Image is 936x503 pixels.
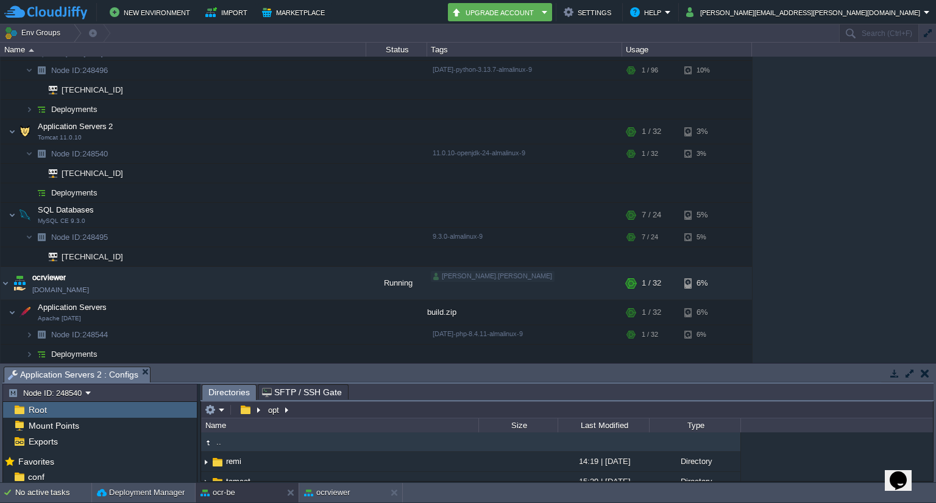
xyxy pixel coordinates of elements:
span: SFTP / SSH Gate [262,385,342,399]
span: [TECHNICAL_ID] [60,81,125,100]
img: AMDAwAAAACH5BAEAAAAALAAAAAABAAEAAAICRAEAOw== [26,326,33,345]
img: AMDAwAAAACH5BAEAAAAALAAAAAABAAEAAAICRAEAOw== [16,120,34,144]
div: Tags [428,43,622,57]
div: 6% [684,267,724,300]
div: 15:29 | [DATE] [558,472,649,491]
a: Application Servers 2Tomcat 11.0.10 [37,122,115,132]
span: 9.3.0-almalinux-9 [433,233,483,241]
img: AMDAwAAAACH5BAEAAAAALAAAAAABAAEAAAICRAEAOw== [9,203,16,228]
button: [PERSON_NAME][EMAIL_ADDRESS][PERSON_NAME][DOMAIN_NAME] [686,5,924,19]
img: AMDAwAAAACH5BAEAAAAALAAAAAABAAEAAAICRAEAOw== [33,228,50,247]
img: AMDAwAAAACH5BAEAAAAALAAAAAABAAEAAAICRAEAOw== [29,49,34,52]
div: 1 / 32 [642,301,661,325]
img: AMDAwAAAACH5BAEAAAAALAAAAAABAAEAAAICRAEAOw== [33,184,50,203]
div: Running [366,267,427,300]
span: [TECHNICAL_ID] [60,164,125,183]
button: Import [205,5,251,19]
img: AMDAwAAAACH5BAEAAAAALAAAAAABAAEAAAICRAEAOw== [211,456,224,469]
span: 248495 [50,233,110,243]
button: New Environment [110,5,194,19]
a: [TECHNICAL_ID] [60,253,125,262]
a: Node ID:248540 [50,149,110,160]
img: AMDAwAAAACH5BAEAAAAALAAAAAABAAEAAAICRAEAOw== [33,81,40,100]
img: AMDAwAAAACH5BAEAAAAALAAAAAABAAEAAAICRAEAOw== [201,436,214,449]
a: .. [214,437,223,447]
img: AMDAwAAAACH5BAEAAAAALAAAAAABAAEAAAICRAEAOw== [33,326,50,345]
span: Application Servers 2 : Configs [8,367,138,382]
div: 10% [684,62,724,80]
span: Favorites [16,456,56,467]
div: Name [202,418,478,432]
img: AMDAwAAAACH5BAEAAAAALAAAAAABAAEAAAICRAEAOw== [26,62,33,80]
img: AMDAwAAAACH5BAEAAAAALAAAAAABAAEAAAICRAEAOw== [33,145,50,164]
span: Node ID: [51,331,82,340]
a: Root [26,404,49,415]
span: Application Servers 2 [37,122,115,132]
iframe: chat widget [885,454,924,491]
img: AMDAwAAAACH5BAEAAAAALAAAAAABAAEAAAICRAEAOw== [40,81,57,100]
div: Usage [623,43,751,57]
span: 248496 [50,66,110,76]
a: Exports [26,436,60,447]
button: ocr-be [200,487,235,499]
img: AMDAwAAAACH5BAEAAAAALAAAAAABAAEAAAICRAEAOw== [16,203,34,228]
span: Deployments [50,350,99,360]
span: Node ID: [51,66,82,76]
img: AMDAwAAAACH5BAEAAAAALAAAAAABAAEAAAICRAEAOw== [26,184,33,203]
input: Click to enter the path [201,401,933,418]
div: Directory [649,472,740,491]
img: AMDAwAAAACH5BAEAAAAALAAAAAABAAEAAAICRAEAOw== [33,345,50,364]
button: Help [630,5,665,19]
a: [DOMAIN_NAME] [32,284,89,297]
a: Node ID:248496 [50,66,110,76]
a: SQL DatabasesMySQL CE 9.3.0 [37,206,96,215]
span: 248544 [50,330,110,340]
span: [DATE]-python-3.13.7-almalinux-9 [433,66,532,74]
img: AMDAwAAAACH5BAEAAAAALAAAAAABAAEAAAICRAEAOw== [16,301,34,325]
span: MySQL CE 9.3.0 [38,218,85,225]
span: 11.0.10-openjdk-24-almalinux-9 [433,150,525,157]
span: 248540 [50,149,110,160]
div: 1 / 96 [642,62,658,80]
img: AMDAwAAAACH5BAEAAAAALAAAAAABAAEAAAICRAEAOw== [9,120,16,144]
a: Deployments [50,105,99,115]
button: Marketplace [262,5,328,19]
a: Node ID:248495 [50,233,110,243]
div: Directory [649,452,740,471]
div: 1 / 32 [642,267,661,300]
div: 1 / 32 [642,120,661,144]
div: 6% [684,326,724,345]
div: No active tasks [15,483,91,502]
div: [PERSON_NAME].[PERSON_NAME] [431,272,555,283]
button: opt [266,404,282,415]
img: AMDAwAAAACH5BAEAAAAALAAAAAABAAEAAAICRAEAOw== [40,164,57,183]
img: AMDAwAAAACH5BAEAAAAALAAAAAABAAEAAAICRAEAOw== [201,473,211,491]
div: 1 / 32 [642,145,658,164]
span: SQL Databases [37,205,96,216]
div: 14:19 | [DATE] [558,452,649,471]
img: AMDAwAAAACH5BAEAAAAALAAAAAABAAEAAAICRAEAOw== [211,476,224,489]
div: 7 / 24 [642,228,658,247]
a: [TECHNICAL_ID] [60,169,125,178]
span: tomcat [224,476,252,487]
button: Settings [564,5,615,19]
img: AMDAwAAAACH5BAEAAAAALAAAAAABAAEAAAICRAEAOw== [33,100,50,119]
img: CloudJiffy [4,5,87,20]
img: AMDAwAAAACH5BAEAAAAALAAAAAABAAEAAAICRAEAOw== [33,164,40,183]
div: 3% [684,120,724,144]
button: Upgrade Account [452,5,538,19]
img: AMDAwAAAACH5BAEAAAAALAAAAAABAAEAAAICRAEAOw== [26,228,33,247]
a: [TECHNICAL_ID] [60,86,125,95]
span: Application Servers [37,303,108,313]
span: Tomcat 11.0.10 [38,135,82,142]
a: Application ServersApache [DATE] [37,303,108,312]
a: Deployments [50,188,99,199]
div: 1 / 32 [642,326,658,345]
a: remi [224,456,243,466]
div: 7 / 24 [642,203,661,228]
